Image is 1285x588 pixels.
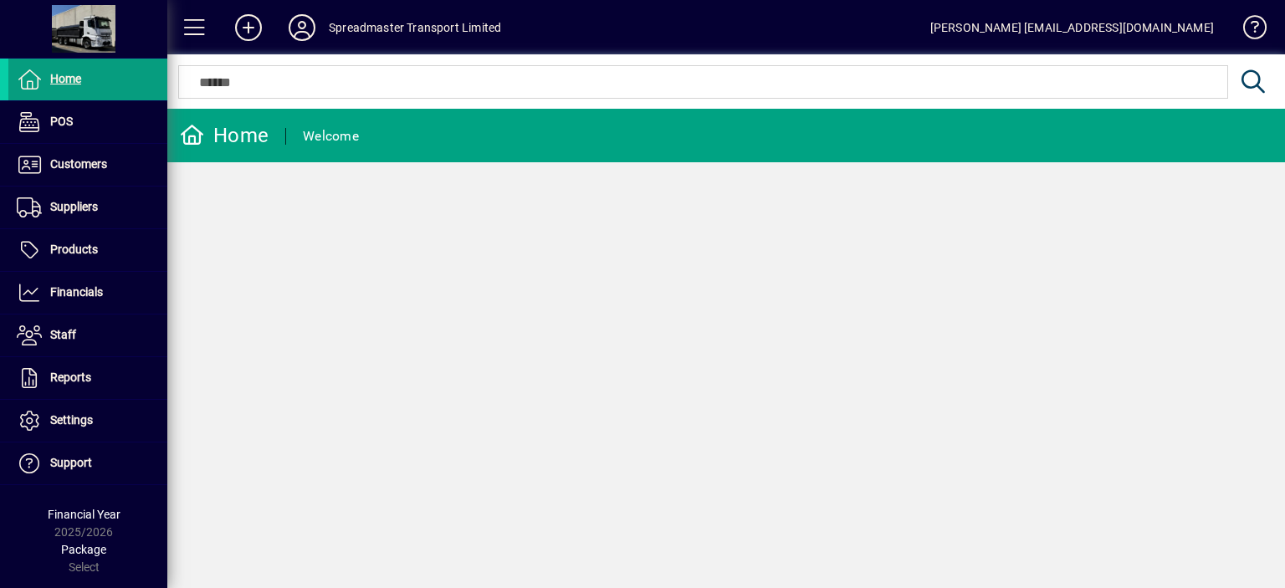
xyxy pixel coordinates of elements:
a: Support [8,442,167,484]
span: Package [61,543,106,556]
span: Products [50,243,98,256]
a: Reports [8,357,167,399]
button: Profile [275,13,329,43]
a: Products [8,229,167,271]
span: Customers [50,157,107,171]
div: Home [180,122,269,149]
a: Suppliers [8,187,167,228]
span: Suppliers [50,200,98,213]
div: Spreadmaster Transport Limited [329,14,501,41]
a: Staff [8,314,167,356]
span: Financial Year [48,508,120,521]
span: Reports [50,371,91,384]
span: Staff [50,328,76,341]
span: POS [50,115,73,128]
div: [PERSON_NAME] [EMAIL_ADDRESS][DOMAIN_NAME] [930,14,1214,41]
span: Support [50,456,92,469]
a: POS [8,101,167,143]
a: Customers [8,144,167,186]
span: Settings [50,413,93,427]
a: Financials [8,272,167,314]
span: Home [50,72,81,85]
a: Settings [8,400,167,442]
a: Knowledge Base [1231,3,1264,58]
button: Add [222,13,275,43]
div: Welcome [303,123,359,150]
span: Financials [50,285,103,299]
